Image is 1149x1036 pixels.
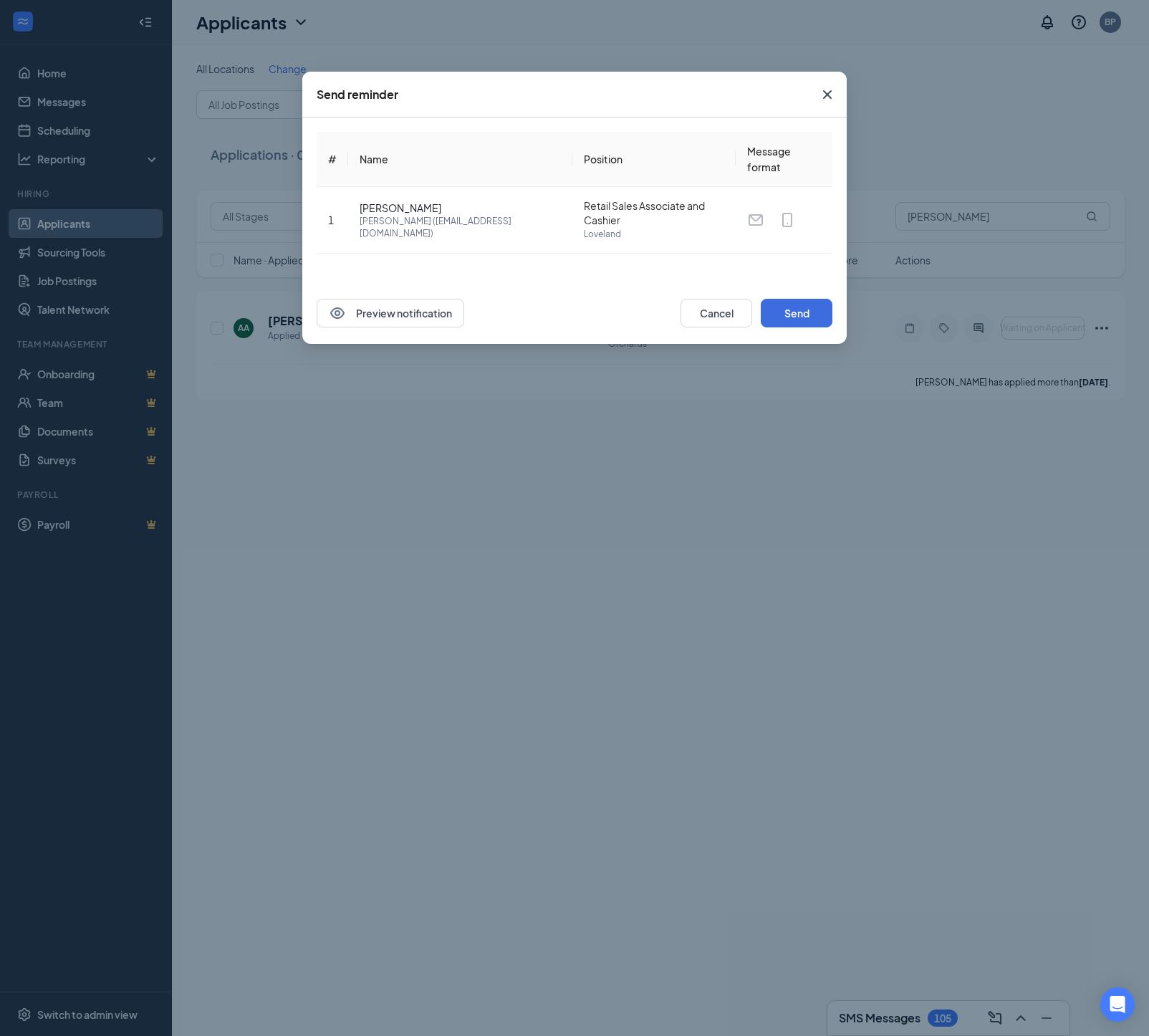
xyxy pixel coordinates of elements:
th: Message format [736,132,832,187]
button: EyePreview notification [317,299,464,327]
div: [PERSON_NAME] [360,201,561,239]
button: Close [808,72,847,117]
th: # [317,132,348,187]
button: Cancel [681,299,752,327]
span: Retail Sales Associate and Cashier [584,198,724,227]
span: Loveland [584,227,724,241]
div: Open Intercom Messenger [1100,987,1135,1022]
svg: Cross [819,86,836,103]
span: 1 [328,214,334,226]
svg: Eye [329,304,346,322]
th: Position [572,132,736,187]
div: Send reminder [317,87,398,102]
th: Name [348,132,572,187]
div: [PERSON_NAME] ([EMAIL_ADDRESS][DOMAIN_NAME]) [360,215,561,239]
button: Send [761,299,832,327]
